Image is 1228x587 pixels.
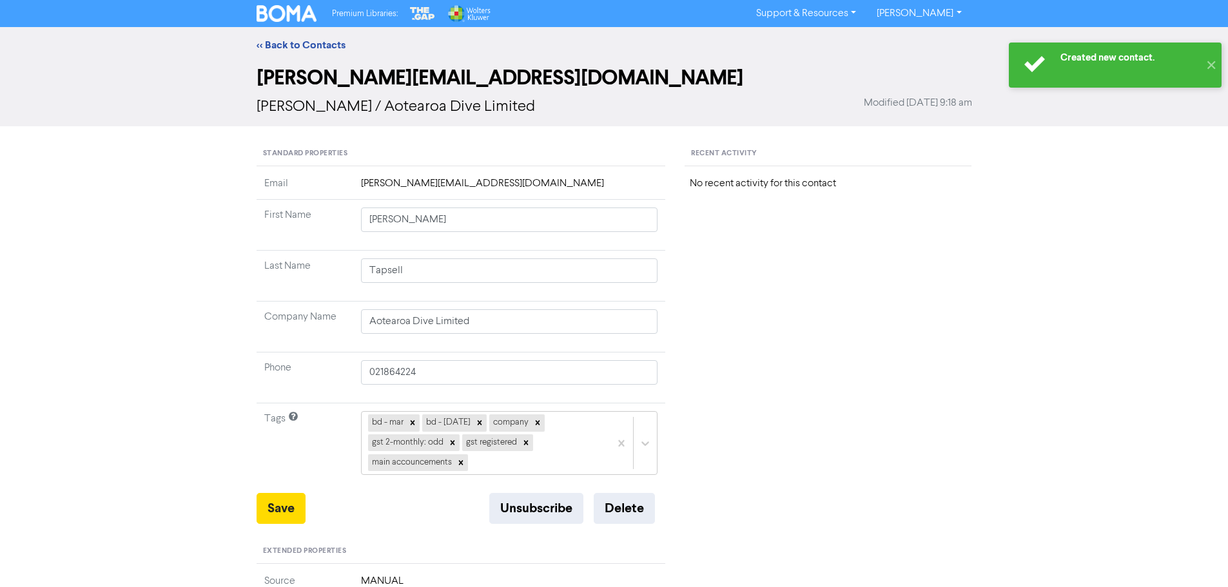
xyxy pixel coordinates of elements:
div: gst registered [462,434,519,451]
img: Wolters Kluwer [447,5,491,22]
img: The Gap [408,5,436,22]
div: Standard Properties [257,142,666,166]
td: First Name [257,200,353,251]
td: [PERSON_NAME][EMAIL_ADDRESS][DOMAIN_NAME] [353,176,666,200]
div: Created new contact. [1060,51,1199,64]
div: company [489,414,531,431]
div: Recent Activity [685,142,971,166]
td: Tags [257,403,353,493]
a: << Back to Contacts [257,39,346,52]
button: Save [257,493,306,524]
div: bd - mar [368,414,405,431]
div: bd - [DATE] [422,414,473,431]
td: Last Name [257,251,353,302]
h2: [PERSON_NAME][EMAIL_ADDRESS][DOMAIN_NAME] [257,66,972,90]
a: [PERSON_NAME] [866,3,971,24]
button: Delete [594,493,655,524]
td: Phone [257,352,353,403]
div: No recent activity for this contact [690,176,966,191]
span: Premium Libraries: [332,10,398,18]
div: gst 2-monthly: odd [368,434,445,451]
iframe: Chat Widget [1066,448,1228,587]
td: Email [257,176,353,200]
div: Extended Properties [257,539,666,564]
a: Support & Resources [746,3,866,24]
button: Unsubscribe [489,493,583,524]
img: BOMA Logo [257,5,317,22]
span: Modified [DATE] 9:18 am [864,95,972,111]
div: main accouncements [368,454,454,471]
td: Company Name [257,302,353,352]
span: [PERSON_NAME] / Aotearoa Dive Limited [257,99,535,115]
